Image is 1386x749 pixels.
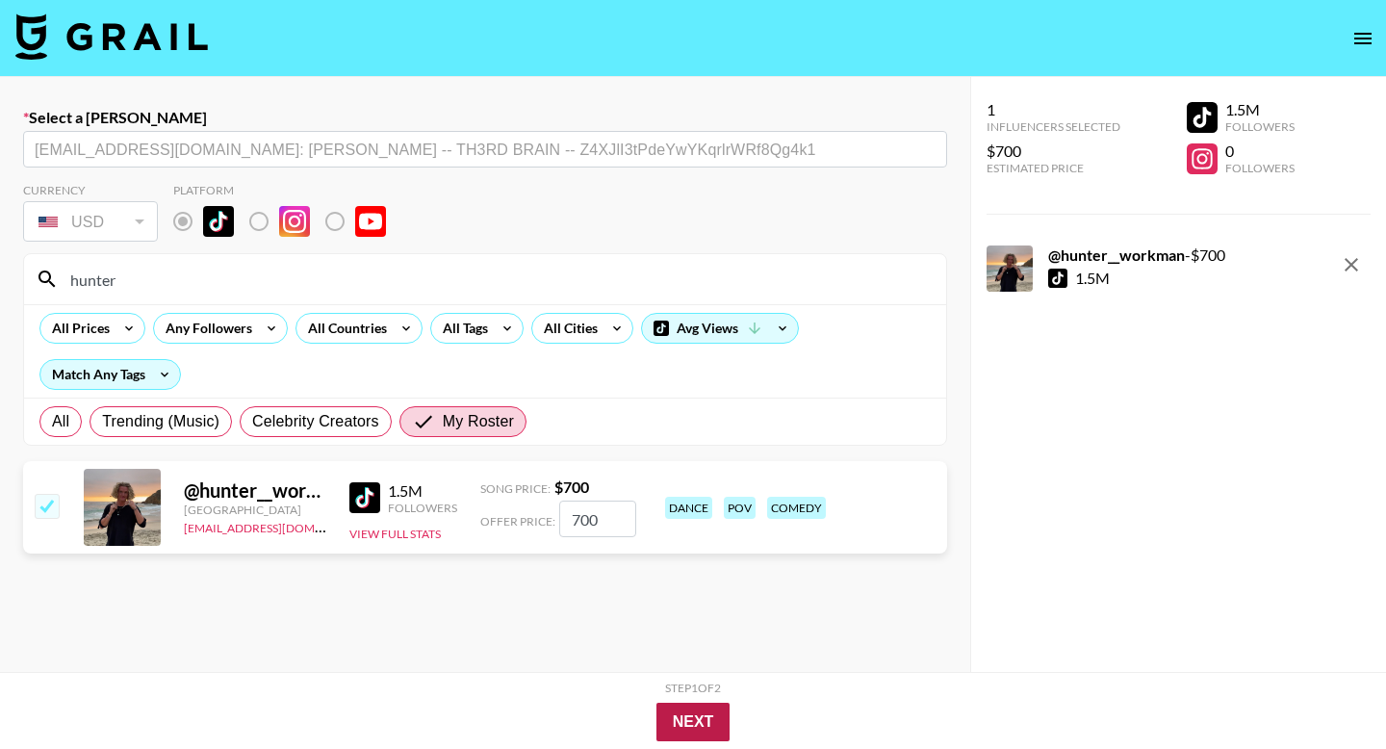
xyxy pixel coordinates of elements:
[431,314,492,343] div: All Tags
[480,481,551,496] span: Song Price:
[1048,245,1225,265] div: - $ 700
[59,264,935,295] input: Search by User Name
[15,13,208,60] img: Grail Talent
[665,681,721,695] div: Step 1 of 2
[40,314,114,343] div: All Prices
[40,360,180,389] div: Match Any Tags
[355,206,386,237] img: YouTube
[23,183,158,197] div: Currency
[724,497,756,519] div: pov
[349,527,441,541] button: View Full Stats
[296,314,391,343] div: All Countries
[154,314,256,343] div: Any Followers
[987,161,1120,175] div: Estimated Price
[102,410,219,433] span: Trending (Music)
[480,514,555,529] span: Offer Price:
[252,410,379,433] span: Celebrity Creators
[184,478,326,503] div: @ hunter__workman
[559,501,636,537] input: 700
[203,206,234,237] img: TikTok
[27,205,154,239] div: USD
[554,478,589,496] strong: $ 700
[388,501,457,515] div: Followers
[23,108,947,127] label: Select a [PERSON_NAME]
[1048,245,1185,264] strong: @ hunter__workman
[665,497,712,519] div: dance
[173,201,401,242] div: Remove selected talent to change platforms
[987,119,1120,134] div: Influencers Selected
[642,314,798,343] div: Avg Views
[173,183,401,197] div: Platform
[1225,119,1295,134] div: Followers
[987,100,1120,119] div: 1
[1344,19,1382,58] button: open drawer
[1225,142,1295,161] div: 0
[1225,100,1295,119] div: 1.5M
[52,410,69,433] span: All
[349,482,380,513] img: TikTok
[184,517,377,535] a: [EMAIL_ADDRESS][DOMAIN_NAME]
[279,206,310,237] img: Instagram
[443,410,514,433] span: My Roster
[23,197,158,245] div: Remove selected talent to change your currency
[767,497,826,519] div: comedy
[388,481,457,501] div: 1.5M
[532,314,602,343] div: All Cities
[1332,245,1371,284] button: remove
[184,503,326,517] div: [GEOGRAPHIC_DATA]
[987,142,1120,161] div: $700
[1225,161,1295,175] div: Followers
[1075,269,1110,288] div: 1.5M
[656,703,731,741] button: Next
